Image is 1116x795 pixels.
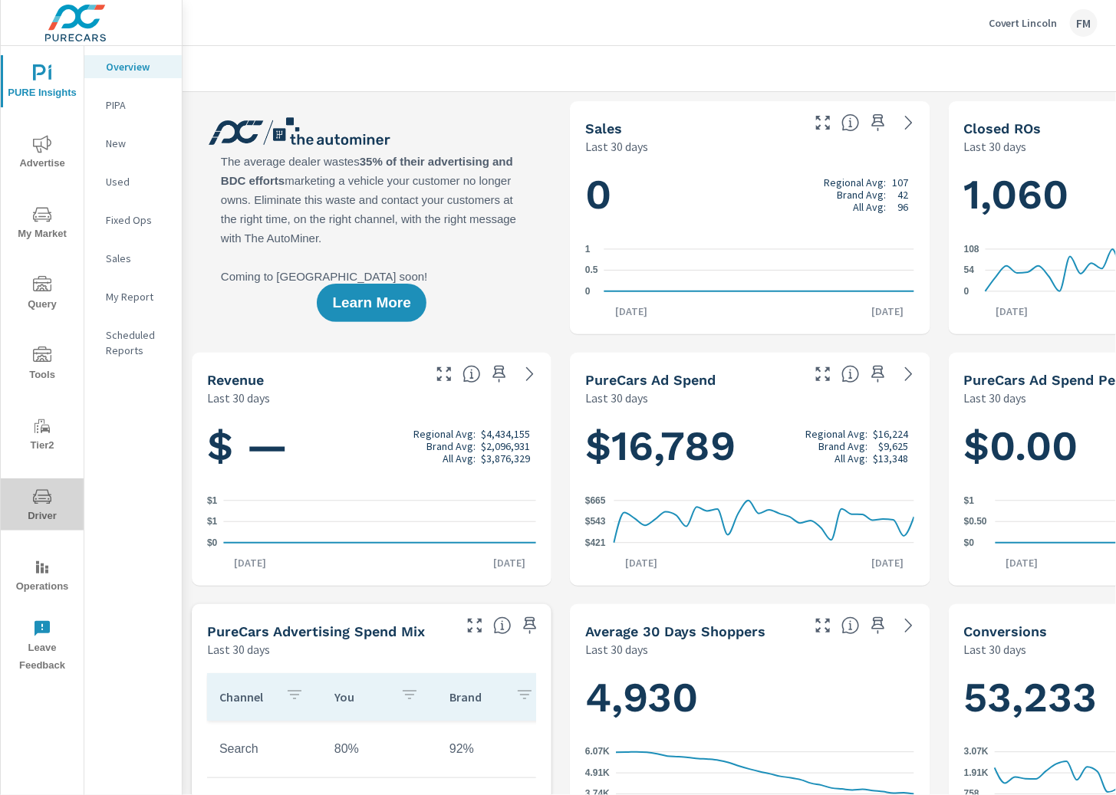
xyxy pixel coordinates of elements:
text: $0 [964,537,975,548]
span: PURE Insights [5,64,79,102]
button: Make Fullscreen [811,110,835,135]
span: Leave Feedback [5,619,79,675]
span: Number of vehicles sold by the dealership over the selected date range. [Source: This data is sou... [841,113,860,132]
p: Last 30 days [964,389,1027,407]
p: Covert Lincoln [989,16,1058,30]
a: See more details in report [897,613,921,638]
span: Save this to your personalized report [866,362,890,386]
text: 1.91K [964,768,989,779]
button: Make Fullscreen [432,362,456,386]
p: [DATE] [604,304,658,319]
div: New [84,132,182,155]
button: Learn More [317,284,426,322]
text: 4.91K [585,768,610,779]
text: 6.07K [585,747,610,757]
p: $13,348 [874,452,909,465]
p: Last 30 days [964,640,1027,659]
p: All Avg: [854,201,887,213]
h1: $ — [207,420,536,472]
p: All Avg: [443,452,476,465]
td: 92% [437,730,552,768]
p: [DATE] [224,555,278,570]
text: 0 [964,286,970,297]
span: Save this to your personalized report [866,110,890,135]
span: Total cost of media for all PureCars channels for the selected dealership group over the selected... [841,365,860,383]
span: Advertise [5,135,79,172]
text: 0.5 [585,265,598,276]
p: PIPA [106,97,170,113]
text: 1 [585,244,591,255]
p: Regional Avg: [414,428,476,440]
td: 80% [322,730,437,768]
p: [DATE] [861,304,915,319]
h5: PureCars Advertising Spend Mix [207,623,425,639]
p: Used [106,174,170,189]
p: $16,224 [874,428,909,440]
p: Regional Avg: [825,176,887,189]
h5: Sales [585,120,622,136]
button: Make Fullscreen [811,362,835,386]
p: [DATE] [986,304,1039,319]
p: New [106,136,170,151]
text: $1 [207,517,218,527]
p: $2,096,931 [481,440,530,452]
p: Last 30 days [585,389,648,407]
h5: Conversions [964,623,1048,639]
p: $9,625 [879,440,909,452]
span: Tools [5,347,79,384]
button: Make Fullscreen [811,613,835,638]
p: You [334,689,388,705]
p: [DATE] [614,555,668,570]
p: Brand Avg: [838,189,887,201]
text: $0 [207,537,218,548]
div: Scheduled Reports [84,324,182,362]
text: $1 [207,495,218,506]
p: Channel [219,689,273,705]
p: Brand Avg: [818,440,867,452]
span: A rolling 30 day total of daily Shoppers on the dealership website, averaged over the selected da... [841,616,860,635]
p: Fixed Ops [106,212,170,228]
span: Driver [5,488,79,525]
p: Scheduled Reports [106,327,170,358]
p: Brand Avg: [427,440,476,452]
p: [DATE] [482,555,536,570]
span: Save this to your personalized report [518,613,542,638]
h1: 0 [585,169,914,221]
p: Last 30 days [207,389,270,407]
p: [DATE] [861,555,915,570]
div: nav menu [1,46,84,681]
span: My Market [5,205,79,243]
h5: Closed ROs [964,120,1042,136]
span: Learn More [332,296,410,310]
p: $4,434,155 [481,428,530,440]
span: This table looks at how you compare to the amount of budget you spend per channel as opposed to y... [493,616,512,635]
p: Last 30 days [964,137,1027,156]
div: Overview [84,55,182,78]
text: 108 [964,244,979,255]
span: Save this to your personalized report [487,362,512,386]
span: Save this to your personalized report [866,613,890,638]
text: $0.50 [964,517,987,527]
text: 3.07K [964,747,989,757]
text: $543 [585,517,606,527]
p: Sales [106,251,170,266]
div: FM [1070,9,1098,37]
h5: Revenue [207,372,264,388]
div: Used [84,170,182,193]
p: Last 30 days [207,640,270,659]
span: Operations [5,558,79,596]
span: Tier2 [5,417,79,455]
p: Last 30 days [585,137,648,156]
p: My Report [106,289,170,304]
p: 107 [893,176,909,189]
text: 54 [964,265,975,276]
p: 42 [898,189,909,201]
a: See more details in report [897,362,921,386]
text: $665 [585,495,606,506]
div: Sales [84,247,182,270]
button: Make Fullscreen [463,613,487,638]
p: Brand [449,689,503,705]
div: My Report [84,285,182,308]
div: PIPA [84,94,182,117]
span: Query [5,276,79,314]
